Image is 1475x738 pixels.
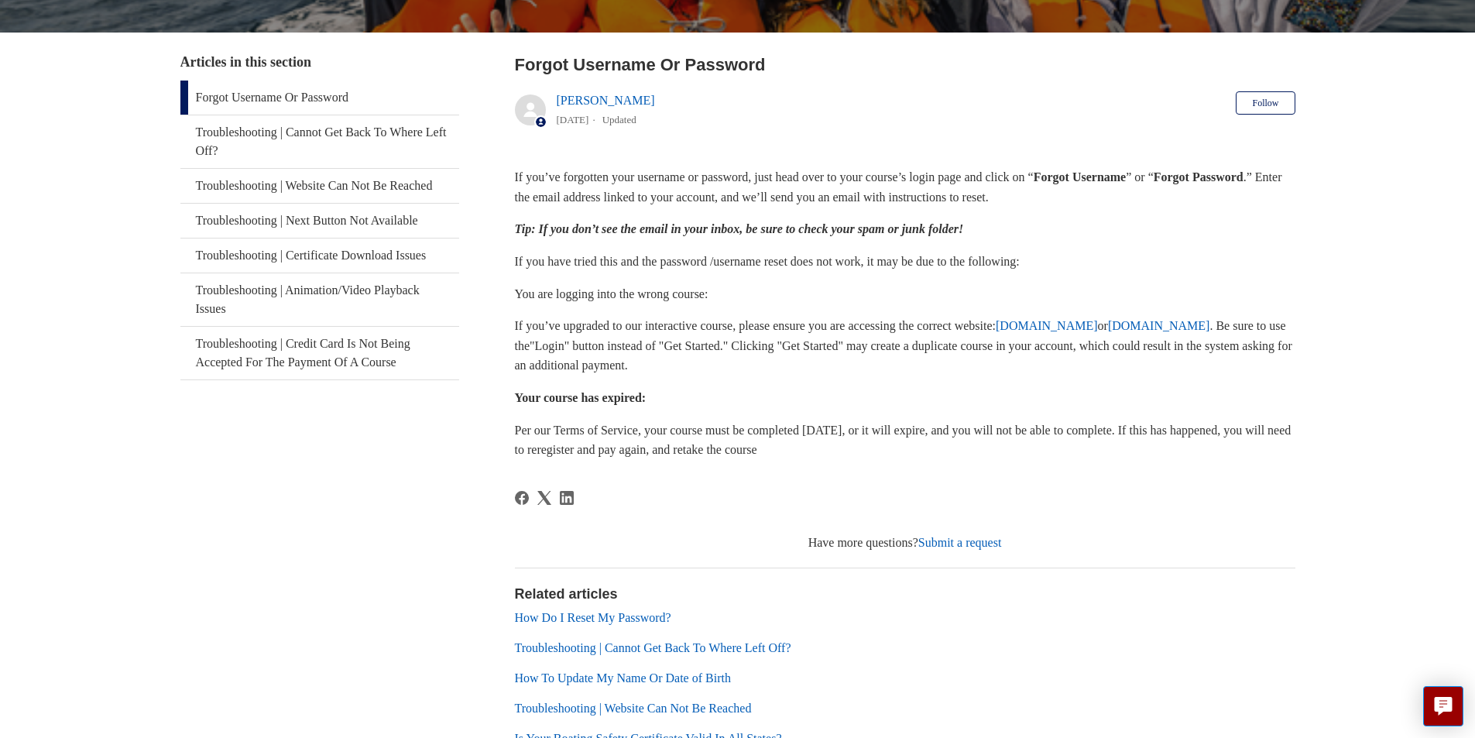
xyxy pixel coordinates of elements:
a: How To Update My Name Or Date of Birth [515,671,731,685]
h2: Forgot Username Or Password [515,52,1295,77]
a: Troubleshooting | Website Can Not Be Reached [515,702,752,715]
p: If you’ve upgraded to our interactive course, please ensure you are accessing the correct website... [515,316,1295,376]
span: Articles in this section [180,54,311,70]
div: Have more questions? [515,534,1295,552]
a: X Corp [537,491,551,505]
p: You are logging into the wrong course: [515,284,1295,304]
a: Troubleshooting | Cannot Get Back To Where Left Off? [515,641,791,654]
a: How Do I Reset My Password? [515,611,671,624]
a: [DOMAIN_NAME] [1108,319,1210,332]
a: Troubleshooting | Credit Card Is Not Being Accepted For The Payment Of A Course [180,327,459,379]
svg: Share this page on LinkedIn [560,491,574,505]
a: Facebook [515,491,529,505]
a: Troubleshooting | Website Can Not Be Reached [180,169,459,203]
a: [DOMAIN_NAME] [996,319,1098,332]
p: If you’ve forgotten your username or password, just head over to your course’s login page and cli... [515,167,1295,207]
h2: Related articles [515,584,1295,605]
li: Updated [602,114,636,125]
svg: Share this page on X Corp [537,491,551,505]
a: Forgot Username Or Password [180,81,459,115]
strong: Forgot Password [1154,170,1243,184]
button: Follow Article [1236,91,1295,115]
a: Troubleshooting | Cannot Get Back To Where Left Off? [180,115,459,168]
svg: Share this page on Facebook [515,491,529,505]
a: LinkedIn [560,491,574,505]
p: Per our Terms of Service, your course must be completed [DATE], or it will expire, and you will n... [515,420,1295,460]
strong: Your course has expired: [515,391,647,404]
a: Troubleshooting | Certificate Download Issues [180,239,459,273]
strong: Forgot Username [1034,170,1127,184]
time: 05/20/2025, 14:58 [557,114,589,125]
button: Live chat [1423,686,1463,726]
p: If you have tried this and the password /username reset does not work, it may be due to the follo... [515,252,1295,272]
a: Troubleshooting | Animation/Video Playback Issues [180,273,459,326]
a: [PERSON_NAME] [557,94,655,107]
em: Tip: If you don’t see the email in your inbox, be sure to check your spam or junk folder! [515,222,964,235]
a: Submit a request [918,536,1002,549]
a: Troubleshooting | Next Button Not Available [180,204,459,238]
